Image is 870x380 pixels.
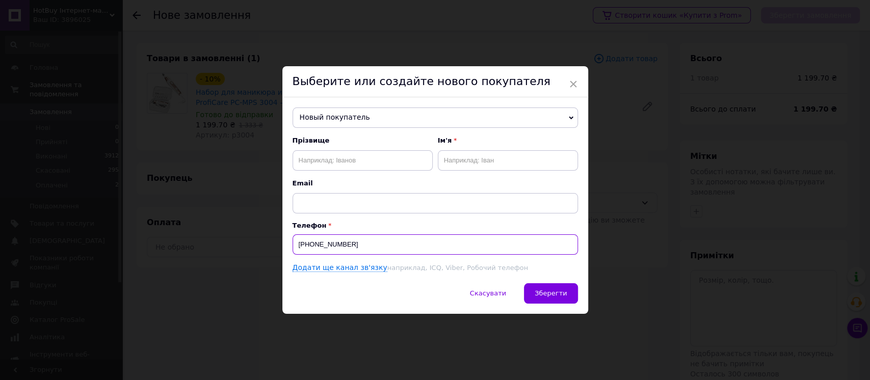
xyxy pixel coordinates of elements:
span: Скасувати [470,289,506,297]
input: Наприклад: Іванов [293,150,433,171]
span: Email [293,179,578,188]
span: × [569,75,578,93]
input: Наприклад: Іван [438,150,578,171]
span: Ім'я [438,136,578,145]
input: +38 096 0000000 [293,234,578,255]
span: Прізвище [293,136,433,145]
a: Додати ще канал зв'язку [293,263,387,272]
button: Скасувати [459,283,517,304]
span: наприклад, ICQ, Viber, Робочий телефон [387,264,528,272]
p: Телефон [293,222,578,229]
div: Выберите или создайте нового покупателя [282,66,588,97]
button: Зберегти [524,283,577,304]
span: Новый покупатель [293,107,578,128]
span: Зберегти [535,289,567,297]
